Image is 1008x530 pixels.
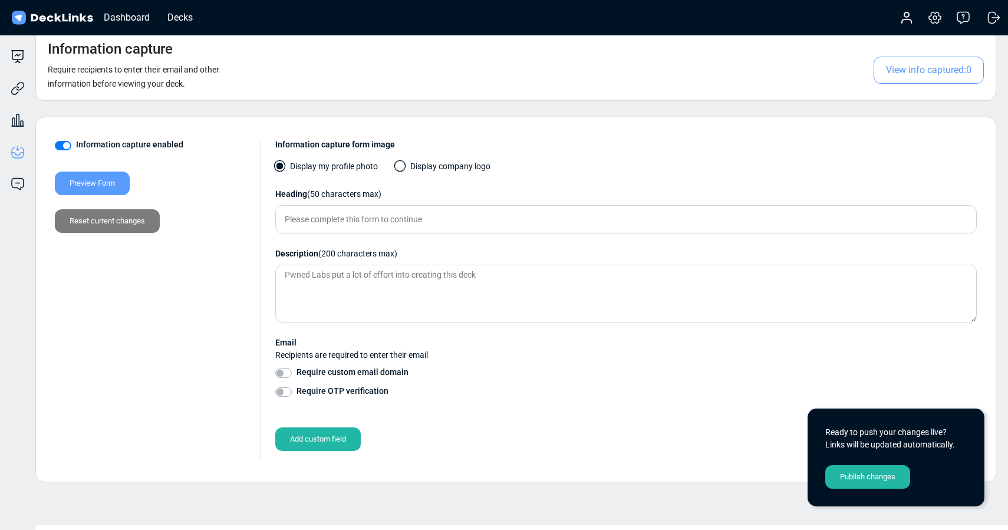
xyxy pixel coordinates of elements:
label: Require OTP verification [297,385,388,397]
div: Add custom field [275,427,361,451]
small: Require recipients to enter their email and other information before viewing your deck. [48,65,219,88]
input: Please complete this form to continue [275,205,977,233]
div: Publish changes [825,465,910,489]
label: Display company logo [396,160,490,179]
div: (200 characters max) [275,248,977,260]
div: Reset current changes [55,209,160,233]
div: Recipients are required to enter their email [275,349,977,361]
b: Information capture form image [275,140,395,149]
b: Email [275,338,297,347]
h4: Information capture [48,41,173,58]
div: Decks [162,10,199,25]
label: Information capture enabled [76,139,183,151]
b: Description [275,249,318,258]
div: Ready to push your changes live? Links will be updated automatically. [825,426,967,451]
div: Dashboard [98,10,156,25]
div: Preview Form [55,172,130,195]
div: (50 characters max) [275,188,977,200]
b: Heading [275,189,307,199]
label: Display my profile photo [275,160,378,179]
span: View info captured: 0 [874,57,984,84]
img: DeckLinks [9,9,95,27]
label: Require custom email domain [297,366,409,378]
